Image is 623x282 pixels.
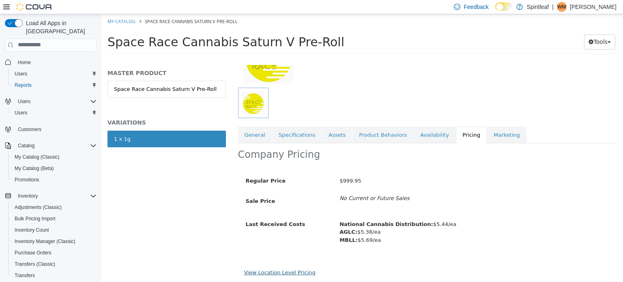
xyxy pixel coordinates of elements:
[18,142,34,149] span: Catalog
[2,96,100,107] button: Users
[8,107,100,118] button: Users
[238,223,279,229] span: $5.69/ea
[8,174,100,185] button: Promotions
[2,190,100,202] button: Inventory
[18,59,31,66] span: Home
[527,2,549,12] p: Spiritleaf
[11,175,43,185] a: Promotions
[15,57,97,67] span: Home
[15,141,38,151] button: Catalog
[11,164,57,173] a: My Catalog (Beta)
[11,175,97,185] span: Promotions
[144,207,204,213] span: Last Received Costs
[15,272,35,279] span: Transfers
[11,214,59,224] a: Bulk Pricing Import
[23,19,97,35] span: Load All Apps in [GEOGRAPHIC_DATA]
[15,110,27,116] span: Users
[11,259,58,269] a: Transfers (Classic)
[238,207,332,213] b: National Cannabis Distribution:
[8,80,100,91] button: Reports
[11,271,97,280] span: Transfers
[16,3,53,11] img: Cova
[8,247,100,258] button: Purchase Orders
[15,215,56,222] span: Bulk Pricing Import
[15,191,41,201] button: Inventory
[8,151,100,163] button: My Catalog (Classic)
[8,258,100,270] button: Transfers (Classic)
[8,224,100,236] button: Inventory Count
[495,2,512,11] input: Dark Mode
[15,97,34,106] button: Users
[11,225,52,235] a: Inventory Count
[8,68,100,80] button: Users
[552,2,554,12] p: |
[11,202,65,212] a: Adjustments (Classic)
[11,108,30,118] a: Users
[312,112,354,129] a: Availability
[11,237,79,246] a: Inventory Manager (Classic)
[386,112,425,129] a: Marketing
[15,238,75,245] span: Inventory Manager (Classic)
[144,164,184,170] span: Regular Price
[11,259,97,269] span: Transfers (Classic)
[11,237,97,246] span: Inventory Manager (Classic)
[238,181,308,187] i: No Current or Future Sales
[557,2,566,12] span: WM
[464,3,488,11] span: Feedback
[15,177,39,183] span: Promotions
[15,191,97,201] span: Inventory
[11,271,38,280] a: Transfers
[570,2,617,12] p: [PERSON_NAME]
[15,261,55,267] span: Transfers (Classic)
[15,250,52,256] span: Purchase Orders
[6,4,34,10] a: My Catalog
[221,112,251,129] a: Assets
[11,225,97,235] span: Inventory Count
[15,58,34,67] a: Home
[137,112,170,129] a: General
[144,184,174,190] span: Sale Price
[15,154,60,160] span: My Catalog (Classic)
[11,69,30,79] a: Users
[8,213,100,224] button: Bulk Pricing Import
[6,67,125,84] a: Space Race Cannabis Saturn V Pre-Roll
[171,112,220,129] a: Specifications
[43,4,136,10] span: Space Race Cannabis Saturn V Pre-Roll
[6,105,125,112] h5: VARIATIONS
[137,134,219,147] h2: Company Pricing
[2,123,100,135] button: Customers
[238,215,256,221] b: AGLC:
[11,69,97,79] span: Users
[143,255,214,261] a: View Location Level Pricing
[15,124,97,134] span: Customers
[8,270,100,281] button: Transfers
[238,223,256,229] b: MBLL:
[557,2,567,12] div: Wanda M
[8,163,100,174] button: My Catalog (Beta)
[6,21,243,35] span: Space Race Cannabis Saturn V Pre-Roll
[13,121,29,129] div: 1 x 1g
[2,56,100,68] button: Home
[2,140,100,151] button: Catalog
[11,152,97,162] span: My Catalog (Classic)
[483,20,514,35] button: Tools
[11,164,97,173] span: My Catalog (Beta)
[15,71,27,77] span: Users
[251,112,312,129] a: Product Behaviors
[11,248,55,258] a: Purchase Orders
[11,248,97,258] span: Purchase Orders
[11,152,63,162] a: My Catalog (Classic)
[6,55,125,62] h5: MASTER PRODUCT
[15,82,32,88] span: Reports
[15,141,97,151] span: Catalog
[11,214,97,224] span: Bulk Pricing Import
[15,125,45,134] a: Customers
[11,108,97,118] span: Users
[11,80,35,90] a: Reports
[238,215,279,221] span: $5.38/ea
[8,202,100,213] button: Adjustments (Classic)
[8,236,100,247] button: Inventory Manager (Classic)
[11,80,97,90] span: Reports
[238,207,355,213] span: $5.44/ea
